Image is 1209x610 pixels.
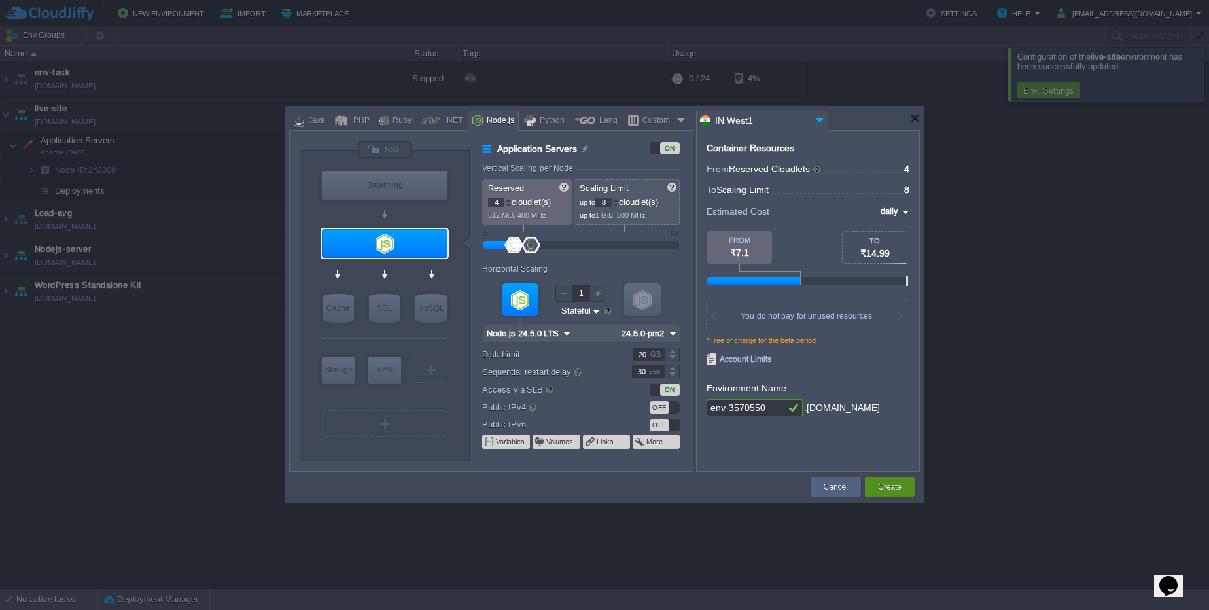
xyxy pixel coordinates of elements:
span: 4 [904,164,909,174]
div: Vertical Scaling per Node [482,164,576,173]
p: cloudlet(s) [580,194,675,207]
span: Reserved Cloudlets [729,164,822,174]
label: Sequential restart delay [482,365,615,379]
span: Reserved [488,183,524,193]
div: ON [660,142,680,154]
label: Public IPv6 [482,418,615,431]
div: Node.js [483,111,514,131]
span: 512 MiB, 400 MHz [488,211,546,219]
span: Estimated Cost [707,204,769,219]
div: Load Balancer [322,171,447,200]
div: NoSQL Databases [415,294,447,323]
div: Custom [639,111,675,131]
div: Elastic VPS [368,357,401,384]
div: FROM [707,236,772,244]
div: OFF [650,419,669,431]
button: Create [878,480,902,493]
span: ₹7.1 [730,247,749,258]
div: VPS [368,357,401,383]
span: up to [580,211,595,219]
div: OFF [650,401,669,414]
p: cloudlet(s) [488,194,567,207]
div: SQL [369,294,400,323]
span: To [707,185,716,195]
div: .[DOMAIN_NAME] [804,399,880,417]
div: .NET [441,111,463,131]
div: SQL Databases [369,294,400,323]
div: Java [304,111,325,131]
button: Cancel [824,480,848,493]
div: GB [650,348,663,361]
span: Scaling Limit [716,185,769,195]
label: Environment Name [707,383,786,393]
span: up to [580,198,595,206]
div: Balancing [322,171,447,200]
div: Lang [595,111,618,131]
span: Scaling Limit [580,183,629,193]
div: TO [843,237,907,245]
div: PHP [349,111,370,131]
div: Cache [323,294,354,323]
span: 8 [904,185,909,195]
div: sec [649,365,663,378]
div: Container Resources [707,143,794,153]
button: More [646,437,664,447]
span: Account Limits [707,353,771,365]
span: 1 GiB, 800 MHz [595,211,646,219]
div: Horizontal Scaling [482,264,551,274]
span: From [707,164,729,174]
button: Volumes [546,437,574,447]
div: Storage [322,357,355,383]
iframe: chat widget [1154,558,1196,597]
div: Application Servers [322,229,447,258]
label: Disk Limit [482,348,615,361]
div: 64 [671,230,678,238]
div: Create New Layer [322,410,447,437]
div: Create New Layer [415,357,447,383]
div: Python [536,111,565,131]
div: ON [660,384,680,396]
span: ₹14.99 [860,248,890,259]
button: Links [597,437,615,447]
div: NoSQL [415,294,447,323]
div: 0 [483,230,487,238]
label: Public IPv4 [482,400,615,414]
div: Ruby [389,111,412,131]
button: Variables [496,437,526,447]
div: Storage Containers [322,357,355,384]
label: Access via SLB [482,382,615,397]
div: *Free of charge for the beta period [707,336,909,353]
